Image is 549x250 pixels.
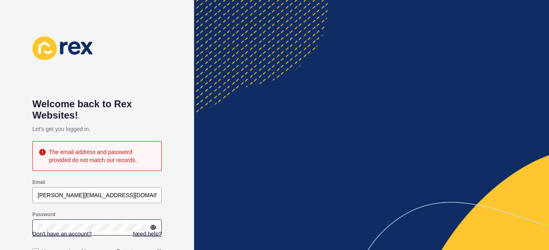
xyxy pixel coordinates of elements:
div: The email address and password provided do not match our records. [49,148,155,164]
p: Let's get you logged in. [32,121,162,137]
a: Don't have an account? [32,230,92,238]
input: e.g. name@company.com [38,191,156,199]
h1: Welcome back to Rex Websites! [32,98,162,121]
a: Need help? [133,230,162,238]
label: Email [32,179,45,185]
label: Password [32,211,55,218]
